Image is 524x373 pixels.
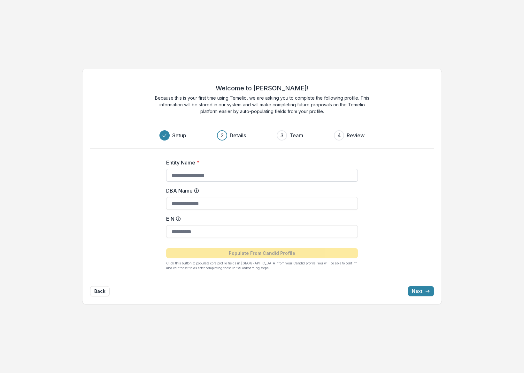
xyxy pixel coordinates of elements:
[216,84,309,92] h2: Welcome to [PERSON_NAME]!
[408,286,434,296] button: Next
[166,261,358,270] p: Click this button to populate core profile fields in [GEOGRAPHIC_DATA] from your Candid profile. ...
[337,132,341,139] div: 4
[281,132,283,139] div: 3
[166,248,358,258] button: Populate From Candid Profile
[230,132,246,139] h3: Details
[166,187,354,194] label: DBA Name
[221,132,224,139] div: 2
[150,95,374,115] p: Because this is your first time using Temelio, we are asking you to complete the following profil...
[347,132,365,139] h3: Review
[172,132,186,139] h3: Setup
[159,130,365,141] div: Progress
[166,215,354,223] label: EIN
[90,286,110,296] button: Back
[166,159,354,166] label: Entity Name
[289,132,303,139] h3: Team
